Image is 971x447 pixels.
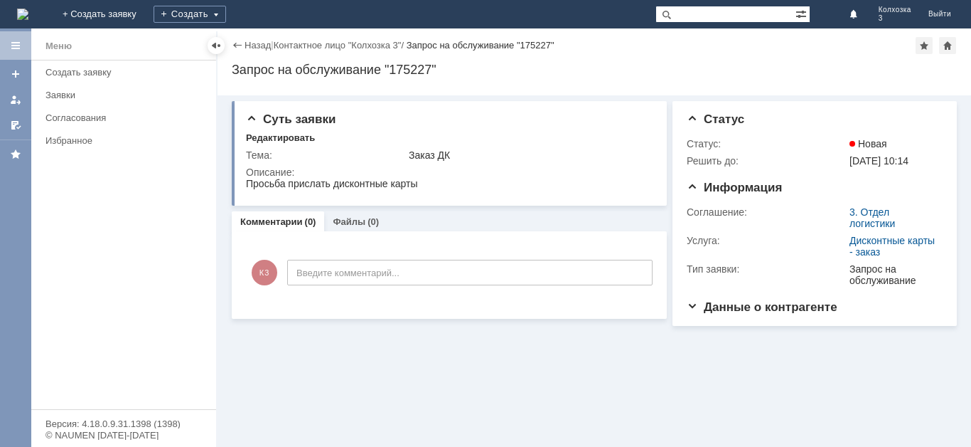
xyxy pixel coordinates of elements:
span: [DATE] 10:14 [849,155,908,167]
span: Расширенный поиск [795,6,810,20]
a: Мои заявки [4,88,27,111]
div: Запрос на обслуживание "175227" [232,63,957,77]
div: Создать [154,6,226,23]
span: Информация [687,181,782,194]
div: Сделать домашней страницей [939,37,956,54]
div: Меню [45,38,72,55]
div: Согласования [45,112,208,123]
span: Суть заявки [246,112,336,126]
a: Дисконтные карты - заказ [849,235,935,258]
a: Заявки [40,84,213,106]
div: Решить до: [687,155,847,167]
a: Комментарии [240,216,303,227]
div: Услуга: [687,235,847,246]
div: Скрыть меню [208,37,225,54]
a: Мои согласования [4,114,27,137]
span: Новая [849,138,887,149]
div: Описание: [246,167,651,178]
a: Создать заявку [40,61,213,83]
div: © NAUMEN [DATE]-[DATE] [45,431,202,440]
div: (0) [305,216,316,227]
div: Добавить в избранное [916,37,933,54]
a: Файлы [333,216,365,227]
div: Тема: [246,149,406,161]
img: logo [17,9,28,20]
div: Запрос на обслуживание [849,263,937,286]
div: Тип заявки: [687,263,847,275]
div: Редактировать [246,132,315,144]
span: Колхозка [879,6,911,14]
div: Заявки [45,90,208,100]
a: Согласования [40,107,213,129]
a: Создать заявку [4,63,27,85]
span: Статус [687,112,744,126]
span: К3 [252,260,277,285]
a: Назад [245,40,271,51]
div: / [274,40,407,51]
div: Заказ ДК [409,149,648,161]
div: | [271,39,273,50]
a: Перейти на домашнюю страницу [17,9,28,20]
a: Контактное лицо "Колхозка 3" [274,40,402,51]
div: Избранное [45,135,192,146]
div: Статус: [687,138,847,149]
div: Создать заявку [45,67,208,78]
div: Соглашение: [687,206,847,218]
div: Запрос на обслуживание "175227" [407,40,554,51]
div: Версия: 4.18.0.9.31.1398 (1398) [45,419,202,428]
div: (0) [368,216,379,227]
span: 3 [879,14,911,23]
span: Данные о контрагенте [687,300,837,314]
a: 3. Отдел логистики [849,206,895,229]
